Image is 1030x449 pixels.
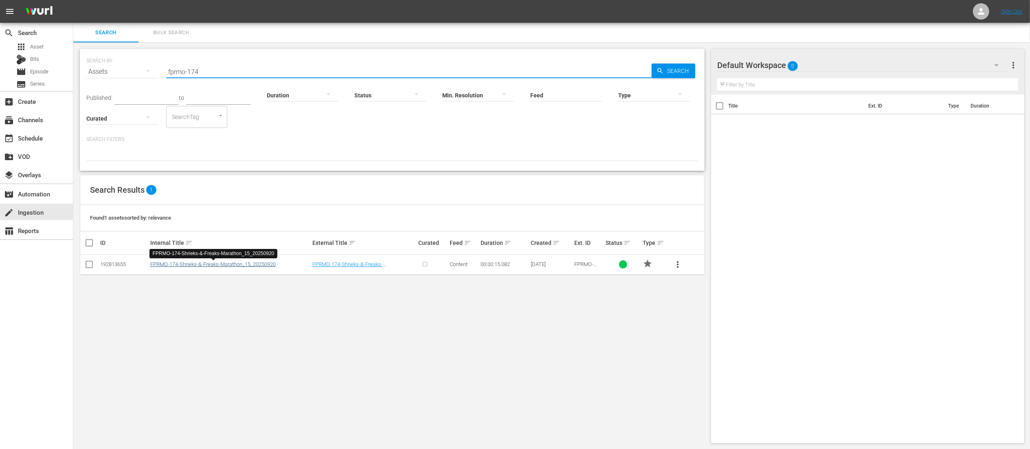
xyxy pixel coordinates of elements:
[4,226,14,236] span: Reports
[217,112,224,119] button: Open
[1001,8,1022,15] a: Sign Out
[20,2,59,21] img: ans4CAIJ8jUAAAAAAAAAAAAAAAAAAAAAAAAgQb4GAAAAAAAAAAAAAAAAAAAAAAAAJMjXAAAAAAAAAAAAAAAAAAAAAAAAgAT5G...
[312,238,416,248] div: External Title
[606,238,641,248] div: Status
[943,95,966,117] th: Type
[30,55,39,63] span: Bits
[16,79,26,89] span: Series
[16,55,26,64] div: Bits
[146,185,156,195] span: 1
[553,239,560,247] span: sort
[652,64,695,78] button: Search
[481,238,528,248] div: Duration
[643,238,665,248] div: Type
[4,115,14,125] span: Channels
[531,238,572,248] div: Created
[150,238,310,248] div: Internal Title
[673,260,683,269] span: more_vert
[481,261,528,267] div: 00:00:15.082
[450,238,479,248] div: Feed
[90,185,145,195] span: Search Results
[86,60,158,83] div: Assets
[531,261,572,267] div: [DATE]
[664,64,695,78] span: Search
[4,189,14,199] span: Automation
[30,80,45,88] span: Series
[30,68,48,76] span: Episode
[4,134,14,143] span: Schedule
[1008,55,1018,75] button: more_vert
[4,208,14,218] span: Ingestion
[4,97,14,107] span: Create
[504,239,512,247] span: sort
[4,28,14,38] span: Search
[179,95,184,101] span: to
[16,67,26,77] span: Episode
[450,261,468,267] span: Content
[78,28,134,37] span: Search
[668,255,687,274] button: more_vert
[100,261,148,267] div: 192813655
[1008,60,1018,70] span: more_vert
[143,28,199,37] span: Bulk Search
[349,239,356,247] span: sort
[30,43,44,51] span: Asset
[86,136,698,143] p: Search Filters:
[418,240,447,246] div: Curated
[86,95,112,101] span: Published:
[643,259,653,269] span: PROMO
[5,7,15,16] span: menu
[574,240,603,246] div: Ext. ID
[966,95,1015,117] th: Duration
[90,215,171,221] span: Found 1 assets sorted by: relevance
[153,250,275,257] div: FPRMO-174-Shrieks-&-Freaks-Marathon_15_20250920
[185,239,193,247] span: sort
[16,42,26,52] span: Asset
[728,95,863,117] th: Title
[788,57,798,75] span: 0
[150,261,276,267] a: FPRMO-174-Shrieks-&-Freaks-Marathon_15_20250920
[717,54,1006,77] div: Default Workspace
[863,95,943,117] th: Ext. ID
[657,239,664,247] span: sort
[312,261,386,273] a: FPRMO-174-Shrieks-&-Freaks-Marathon_15_20250920
[4,152,14,162] span: VOD
[624,239,631,247] span: sort
[100,240,148,246] div: ID
[464,239,471,247] span: sort
[4,170,14,180] span: Overlays
[574,261,602,298] span: FPRMO-174-Shrieks-&-Freaks-Marathon_15_20250920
